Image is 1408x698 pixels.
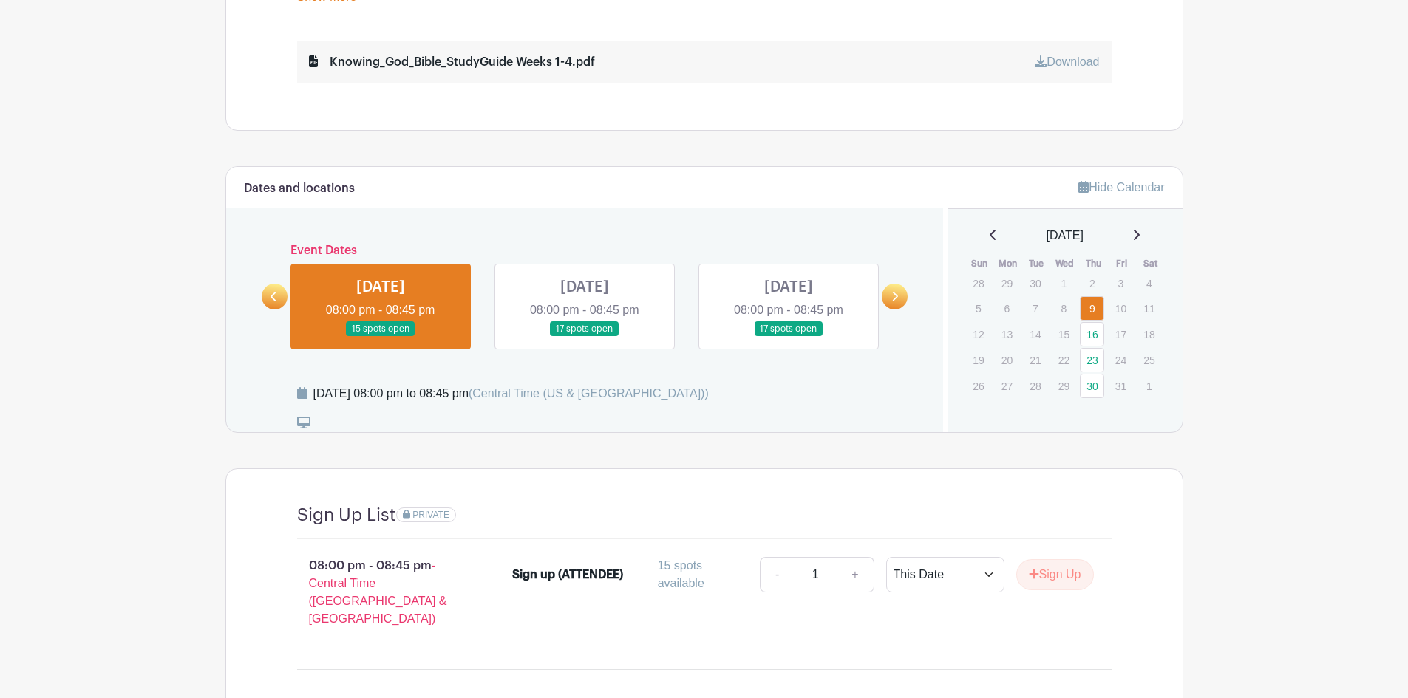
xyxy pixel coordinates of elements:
[995,297,1019,320] p: 6
[966,374,990,397] p: 26
[512,566,623,584] div: Sign up (ATTENDEE)
[966,349,990,372] p: 19
[995,323,1019,346] p: 13
[1052,374,1076,397] p: 29
[1023,297,1047,320] p: 7
[309,559,447,625] span: - Central Time ([GEOGRAPHIC_DATA] & [GEOGRAPHIC_DATA])
[297,504,396,526] h4: Sign Up List
[966,272,990,295] p: 28
[288,244,882,258] h6: Event Dates
[1035,55,1099,68] a: Download
[469,387,709,400] span: (Central Time (US & [GEOGRAPHIC_DATA]))
[1023,374,1047,397] p: 28
[1109,297,1133,320] p: 10
[1023,272,1047,295] p: 30
[1052,297,1076,320] p: 8
[1078,181,1164,194] a: Hide Calendar
[965,256,994,271] th: Sun
[273,551,489,634] p: 08:00 pm - 08:45 pm
[1137,323,1161,346] p: 18
[994,256,1023,271] th: Mon
[995,374,1019,397] p: 27
[1080,322,1104,346] a: 16
[1137,272,1161,295] p: 4
[1108,256,1137,271] th: Fri
[1109,272,1133,295] p: 3
[966,323,990,346] p: 12
[995,272,1019,295] p: 29
[1023,349,1047,372] p: 21
[1080,348,1104,372] a: 23
[1022,256,1051,271] th: Tue
[1137,349,1161,372] p: 25
[244,182,355,196] h6: Dates and locations
[1136,256,1165,271] th: Sat
[1052,272,1076,295] p: 1
[1137,297,1161,320] p: 11
[313,385,709,403] div: [DATE] 08:00 pm to 08:45 pm
[995,349,1019,372] p: 20
[837,557,874,592] a: +
[1109,374,1133,397] p: 31
[1051,256,1080,271] th: Wed
[1047,227,1084,244] span: [DATE]
[309,53,595,71] div: Knowing_God_Bible_StudyGuide Weeks 1-4.pdf
[658,557,748,592] div: 15 spots available
[1109,323,1133,346] p: 17
[1079,256,1108,271] th: Thu
[1052,349,1076,372] p: 22
[1137,374,1161,397] p: 1
[1080,296,1104,321] a: 9
[1080,272,1104,295] p: 2
[412,510,449,520] span: PRIVATE
[760,557,794,592] a: -
[1080,374,1104,398] a: 30
[1023,323,1047,346] p: 14
[1052,323,1076,346] p: 15
[1109,349,1133,372] p: 24
[1016,559,1094,590] button: Sign Up
[966,297,990,320] p: 5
